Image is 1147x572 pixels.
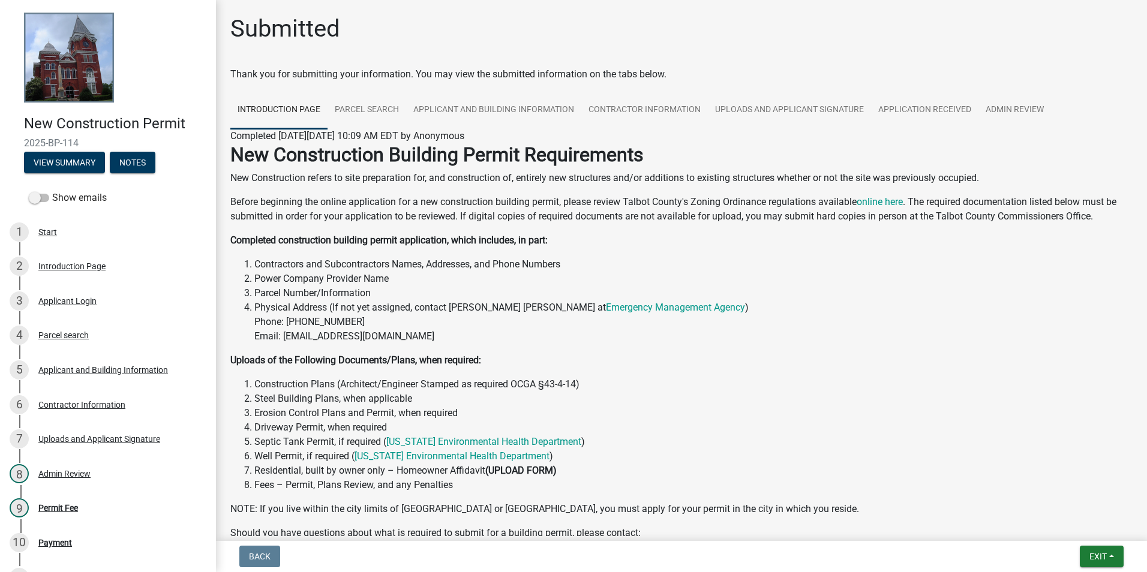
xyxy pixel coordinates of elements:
a: Admin Review [978,91,1051,130]
a: Application Received [871,91,978,130]
li: Parcel Number/Information [254,286,1133,300]
a: Parcel search [328,91,406,130]
strong: (UPLOAD FORM) [485,465,557,476]
li: Power Company Provider Name [254,272,1133,286]
div: Uploads and Applicant Signature [38,435,160,443]
div: Admin Review [38,469,91,478]
div: 4 [10,326,29,345]
button: Exit [1080,546,1124,567]
div: Contractor Information [38,401,125,409]
p: Before beginning the online application for a new construction building permit, please review Tal... [230,195,1133,224]
span: Exit [1089,552,1107,561]
li: Residential, built by owner only – Homeowner Affidavit [254,463,1133,478]
strong: Completed construction building permit application, which includes, in part: [230,234,548,246]
strong: New Construction Building Permit Requirements [230,143,644,166]
div: Thank you for submitting your information. You may view the submitted information on the tabs below. [230,67,1133,82]
li: Fees – Permit, Plans Review, and any Penalties [254,478,1133,492]
a: [US_STATE] Environmental Health Department [386,436,581,447]
div: Applicant and Building Information [38,366,168,374]
div: Start [38,228,57,236]
a: Emergency Management Agency [606,302,745,313]
li: Well Permit, if required ( ) [254,449,1133,463]
a: Introduction Page [230,91,328,130]
a: online here [857,196,903,207]
div: 8 [10,464,29,483]
span: 2025-BP-114 [24,137,192,149]
li: Contractors and Subcontractors Names, Addresses, and Phone Numbers [254,257,1133,272]
div: 1 [10,222,29,242]
a: Applicant and Building Information [406,91,581,130]
div: 9 [10,498,29,517]
wm-modal-confirm: Summary [24,158,105,168]
div: 10 [10,533,29,552]
li: Steel Building Plans, when applicable [254,392,1133,406]
div: 3 [10,291,29,311]
span: Back [249,552,271,561]
div: Applicant Login [38,297,97,305]
p: NOTE: If you live within the city limits of [GEOGRAPHIC_DATA] or [GEOGRAPHIC_DATA], you must appl... [230,502,1133,516]
div: Payment [38,538,72,547]
p: New Construction refers to site preparation for, and construction of, entirely new structures and... [230,171,1133,185]
h1: Submitted [230,14,340,43]
div: Parcel search [38,331,89,339]
a: Contractor Information [581,91,708,130]
label: Show emails [29,191,107,205]
button: View Summary [24,152,105,173]
li: Erosion Control Plans and Permit, when required [254,406,1133,420]
div: 2 [10,257,29,276]
li: Septic Tank Permit, if required ( ) [254,435,1133,449]
li: Construction Plans (Architect/Engineer Stamped as required OCGA §43-4-14) [254,377,1133,392]
div: 6 [10,395,29,414]
wm-modal-confirm: Notes [110,158,155,168]
div: 5 [10,360,29,380]
h4: New Construction Permit [24,115,206,133]
img: Talbot County, Georgia [24,13,114,103]
span: Completed [DATE][DATE] 10:09 AM EDT by Anonymous [230,130,464,142]
div: Introduction Page [38,262,106,270]
button: Notes [110,152,155,173]
strong: Uploads of the Following Documents/Plans, when required: [230,354,481,366]
li: Driveway Permit, when required [254,420,1133,435]
a: [US_STATE] Environmental Health Department [355,450,550,462]
a: Uploads and Applicant Signature [708,91,871,130]
li: Physical Address (If not yet assigned, contact [PERSON_NAME] [PERSON_NAME] at ) Phone: [PHONE_NUM... [254,300,1133,344]
div: Permit Fee [38,504,78,512]
button: Back [239,546,280,567]
div: 7 [10,429,29,448]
